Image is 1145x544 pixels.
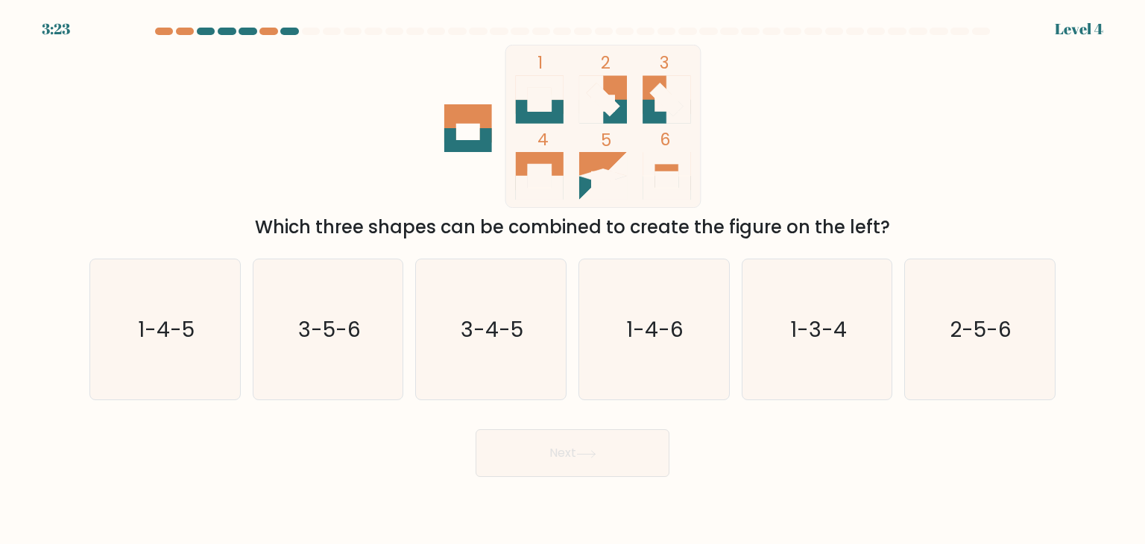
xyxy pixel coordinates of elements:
[298,314,361,344] text: 3-5-6
[660,51,669,75] tspan: 3
[476,429,669,477] button: Next
[601,128,611,152] tspan: 5
[537,127,549,151] tspan: 4
[537,51,543,75] tspan: 1
[461,314,524,344] text: 3-4-5
[601,51,611,75] tspan: 2
[790,314,847,344] text: 1-3-4
[1055,18,1103,40] div: Level 4
[98,214,1047,241] div: Which three shapes can be combined to create the figure on the left?
[42,18,70,40] div: 3:23
[660,127,670,151] tspan: 6
[950,314,1012,344] text: 2-5-6
[138,314,195,344] text: 1-4-5
[627,314,684,344] text: 1-4-6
